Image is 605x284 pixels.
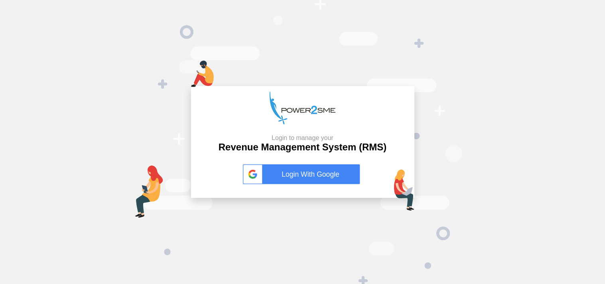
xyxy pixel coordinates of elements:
[135,166,163,218] img: tab-login.png
[240,156,365,193] button: Login With Google
[219,134,386,142] small: Login to manage your
[191,61,214,87] img: mob-login.png
[219,134,386,153] h2: Revenue Management System (RMS)
[243,164,363,184] a: Login With Google
[394,170,414,211] img: lap-login.png
[270,91,335,124] img: p2s_logo.png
